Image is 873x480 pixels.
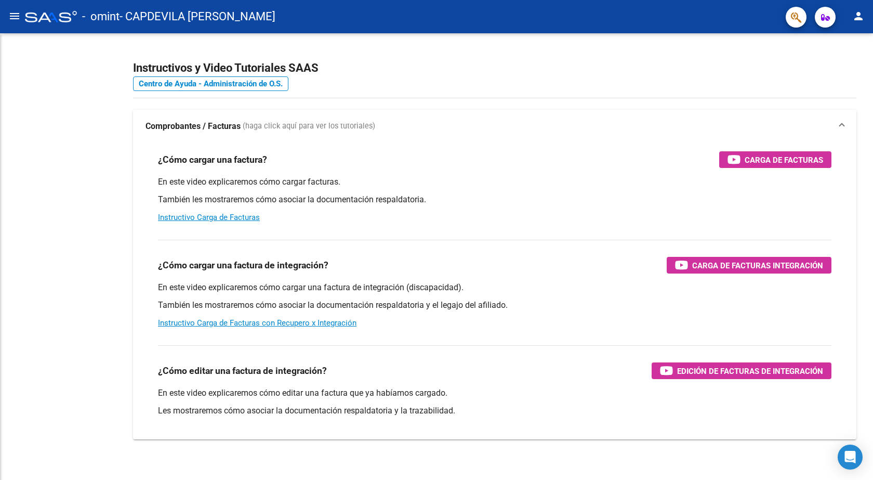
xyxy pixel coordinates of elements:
p: En este video explicaremos cómo cargar una factura de integración (discapacidad). [158,282,831,293]
p: También les mostraremos cómo asociar la documentación respaldatoria y el legajo del afiliado. [158,300,831,311]
button: Carga de Facturas Integración [667,257,831,274]
span: Carga de Facturas Integración [692,259,823,272]
p: En este video explicaremos cómo editar una factura que ya habíamos cargado. [158,387,831,399]
span: - omint [82,5,120,28]
div: Open Intercom Messenger [838,445,863,470]
button: Edición de Facturas de integración [652,362,831,379]
button: Carga de Facturas [719,151,831,168]
h3: ¿Cómo editar una factura de integración? [158,364,327,378]
mat-expansion-panel-header: Comprobantes / Facturas (haga click aquí para ver los tutoriales) [133,110,856,143]
div: Comprobantes / Facturas (haga click aquí para ver los tutoriales) [133,143,856,439]
a: Centro de Ayuda - Administración de O.S. [133,76,288,91]
mat-icon: person [852,10,865,22]
h3: ¿Cómo cargar una factura de integración? [158,258,328,273]
mat-icon: menu [8,10,21,22]
h3: ¿Cómo cargar una factura? [158,152,267,167]
a: Instructivo Carga de Facturas con Recupero x Integración [158,318,356,328]
p: También les mostraremos cómo asociar la documentación respaldatoria. [158,194,831,205]
p: Les mostraremos cómo asociar la documentación respaldatoria y la trazabilidad. [158,405,831,417]
p: En este video explicaremos cómo cargar facturas. [158,176,831,188]
span: (haga click aquí para ver los tutoriales) [243,121,375,132]
span: Edición de Facturas de integración [677,365,823,378]
span: Carga de Facturas [745,153,823,166]
strong: Comprobantes / Facturas [145,121,241,132]
a: Instructivo Carga de Facturas [158,213,260,222]
h2: Instructivos y Video Tutoriales SAAS [133,58,856,78]
span: - CAPDEVILA [PERSON_NAME] [120,5,275,28]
